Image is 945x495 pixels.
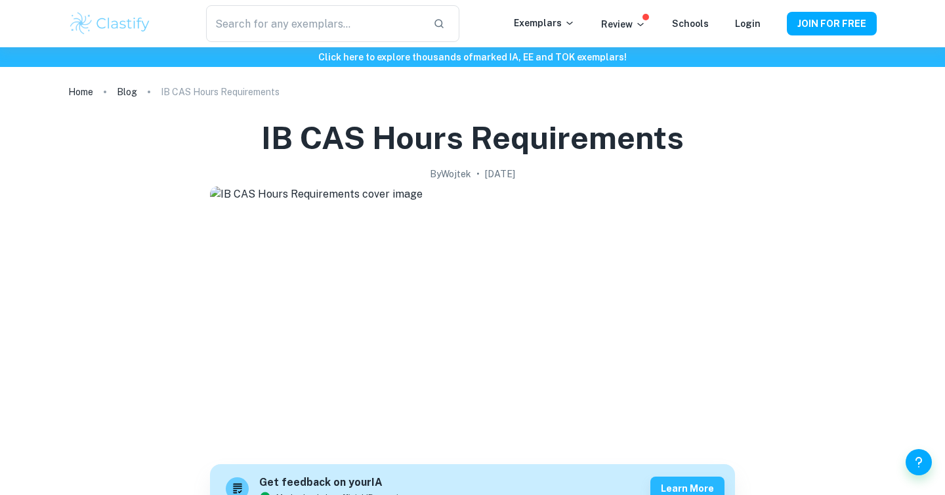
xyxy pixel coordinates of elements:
[261,117,684,159] h1: IB CAS Hours Requirements
[735,18,761,29] a: Login
[3,50,942,64] h6: Click here to explore thousands of marked IA, EE and TOK exemplars !
[485,167,515,181] h2: [DATE]
[259,475,415,491] h6: Get feedback on your IA
[906,449,932,475] button: Help and Feedback
[514,16,575,30] p: Exemplars
[210,186,735,449] img: IB CAS Hours Requirements cover image
[161,85,280,99] p: IB CAS Hours Requirements
[68,11,152,37] img: Clastify logo
[206,5,423,42] input: Search for any exemplars...
[476,167,480,181] p: •
[672,18,709,29] a: Schools
[601,17,646,32] p: Review
[787,12,877,35] button: JOIN FOR FREE
[430,167,471,181] h2: By Wojtek
[117,83,137,101] a: Blog
[68,83,93,101] a: Home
